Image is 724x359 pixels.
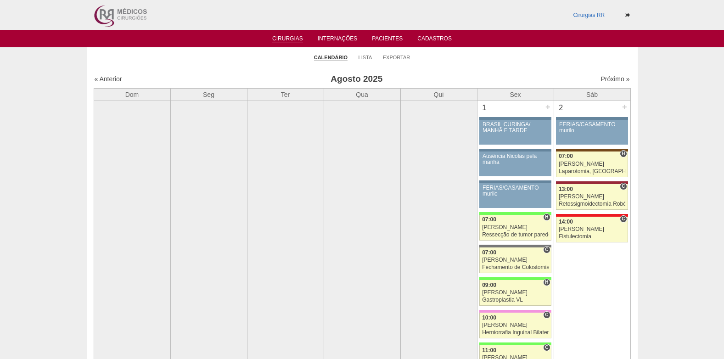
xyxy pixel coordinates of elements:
[543,213,550,221] span: Hospital
[483,122,548,134] div: BRASIL CURINGA/ MANHÃ E TARDE
[170,88,247,101] th: Seg
[479,149,551,151] div: Key: Aviso
[556,151,628,177] a: H 07:00 [PERSON_NAME] Laparotomia, [GEOGRAPHIC_DATA], Drenagem, Bridas
[95,75,122,83] a: « Anterior
[482,297,549,303] div: Gastroplastia VL
[479,280,551,306] a: H 09:00 [PERSON_NAME] Gastroplastia VL
[554,101,568,115] div: 2
[559,153,573,159] span: 07:00
[559,234,625,240] div: Fistulectomia
[556,149,628,151] div: Key: Santa Joana
[482,232,549,238] div: Ressecção de tumor parede abdominal pélvica
[556,217,628,242] a: C 14:00 [PERSON_NAME] Fistulectomia
[556,184,628,210] a: C 13:00 [PERSON_NAME] Retossigmoidectomia Robótica
[479,277,551,280] div: Key: Brasil
[479,117,551,120] div: Key: Aviso
[479,310,551,313] div: Key: Albert Einstein
[479,180,551,183] div: Key: Aviso
[359,54,372,61] a: Lista
[620,215,627,223] span: Consultório
[554,88,630,101] th: Sáb
[223,73,490,86] h3: Agosto 2025
[483,153,548,165] div: Ausência Nicolas pela manhã
[479,215,551,241] a: H 07:00 [PERSON_NAME] Ressecção de tumor parede abdominal pélvica
[324,88,400,101] th: Qua
[482,330,549,336] div: Herniorrafia Inguinal Bilateral
[383,54,410,61] a: Exportar
[477,88,554,101] th: Sex
[559,168,625,174] div: Laparotomia, [GEOGRAPHIC_DATA], Drenagem, Bridas
[559,186,573,192] span: 13:00
[556,117,628,120] div: Key: Aviso
[556,214,628,217] div: Key: Assunção
[482,264,549,270] div: Fechamento de Colostomia ou Enterostomia
[477,101,492,115] div: 1
[417,35,452,45] a: Cadastros
[482,314,496,321] span: 10:00
[543,279,550,286] span: Hospital
[482,224,549,230] div: [PERSON_NAME]
[479,151,551,176] a: Ausência Nicolas pela manhã
[482,257,549,263] div: [PERSON_NAME]
[483,185,548,197] div: FÉRIAS/CASAMENTO murilo
[479,342,551,345] div: Key: Brasil
[482,216,496,223] span: 07:00
[314,54,348,61] a: Calendário
[94,88,170,101] th: Dom
[556,120,628,145] a: FÉRIAS/CASAMENTO murilo
[559,219,573,225] span: 14:00
[479,183,551,208] a: FÉRIAS/CASAMENTO murilo
[621,101,629,113] div: +
[482,290,549,296] div: [PERSON_NAME]
[479,313,551,338] a: C 10:00 [PERSON_NAME] Herniorrafia Inguinal Bilateral
[479,120,551,145] a: BRASIL CURINGA/ MANHÃ E TARDE
[318,35,358,45] a: Internações
[482,347,496,353] span: 11:00
[247,88,324,101] th: Ter
[559,122,625,134] div: FÉRIAS/CASAMENTO murilo
[601,75,629,83] a: Próximo »
[620,183,627,190] span: Consultório
[272,35,303,43] a: Cirurgias
[479,212,551,215] div: Key: Brasil
[482,322,549,328] div: [PERSON_NAME]
[482,249,496,256] span: 07:00
[556,181,628,184] div: Key: Sírio Libanês
[400,88,477,101] th: Qui
[559,194,625,200] div: [PERSON_NAME]
[543,311,550,319] span: Consultório
[625,12,630,18] i: Sair
[573,12,605,18] a: Cirurgias RR
[543,344,550,351] span: Consultório
[479,245,551,247] div: Key: Santa Catarina
[543,246,550,253] span: Consultório
[559,226,625,232] div: [PERSON_NAME]
[482,282,496,288] span: 09:00
[620,150,627,157] span: Hospital
[559,201,625,207] div: Retossigmoidectomia Robótica
[372,35,403,45] a: Pacientes
[559,161,625,167] div: [PERSON_NAME]
[479,247,551,273] a: C 07:00 [PERSON_NAME] Fechamento de Colostomia ou Enterostomia
[544,101,552,113] div: +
